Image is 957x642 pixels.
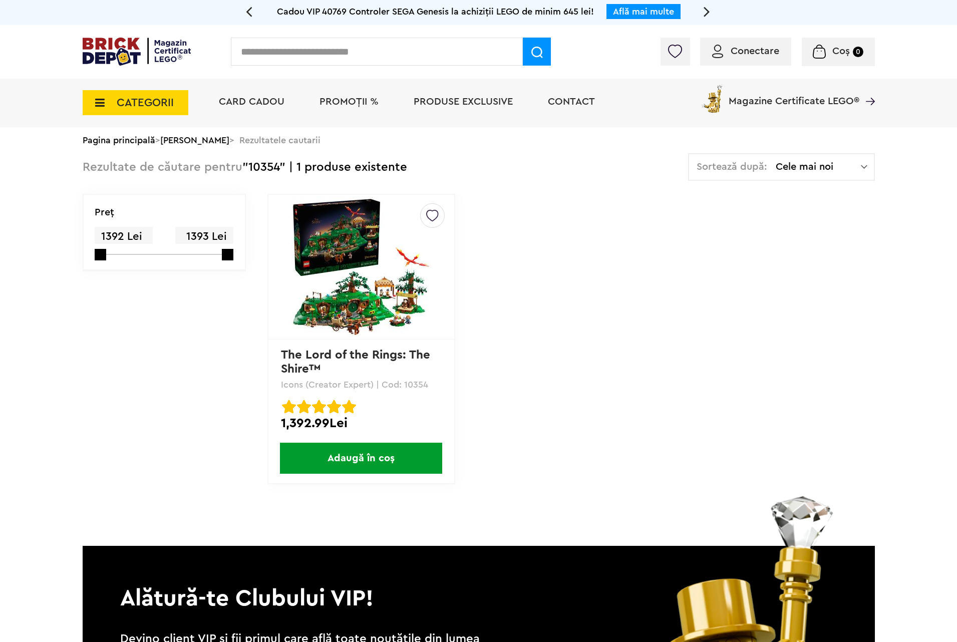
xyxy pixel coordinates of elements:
[613,7,674,16] a: Află mai multe
[280,443,442,474] span: Adaugă în coș
[95,207,114,217] p: Preţ
[281,417,442,430] div: 1,392.99Lei
[83,546,875,614] p: Alătură-te Clubului VIP!
[83,161,242,173] span: Rezultate de căutare pentru
[95,227,153,246] span: 1392 Lei
[83,136,155,145] a: Pagina principală
[859,83,875,93] a: Magazine Certificate LEGO®
[320,97,379,107] a: PROMOȚII %
[312,400,326,414] img: Evaluare cu stele
[117,97,174,108] span: CATEGORII
[342,400,356,414] img: Evaluare cu stele
[853,47,863,57] small: 0
[83,127,875,153] div: > > Rezultatele cautarii
[776,162,861,172] span: Cele mai noi
[327,400,341,414] img: Evaluare cu stele
[291,197,431,337] img: The Lord of the Rings: The Shire™
[282,400,296,414] img: Evaluare cu stele
[712,46,779,56] a: Conectare
[697,162,767,172] span: Sortează după:
[548,97,595,107] a: Contact
[281,349,434,375] a: The Lord of the Rings: The Shire™
[414,97,513,107] a: Produse exclusive
[832,46,850,56] span: Coș
[281,380,442,389] p: Icons (Creator Expert) | Cod: 10354
[175,227,233,246] span: 1393 Lei
[268,443,454,474] a: Adaugă în coș
[160,136,229,145] a: [PERSON_NAME]
[729,83,859,106] span: Magazine Certificate LEGO®
[297,400,311,414] img: Evaluare cu stele
[277,7,594,16] span: Cadou VIP 40769 Controler SEGA Genesis la achiziții LEGO de minim 645 lei!
[731,46,779,56] span: Conectare
[83,153,407,182] div: "10354" | 1 produse existente
[219,97,284,107] a: Card Cadou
